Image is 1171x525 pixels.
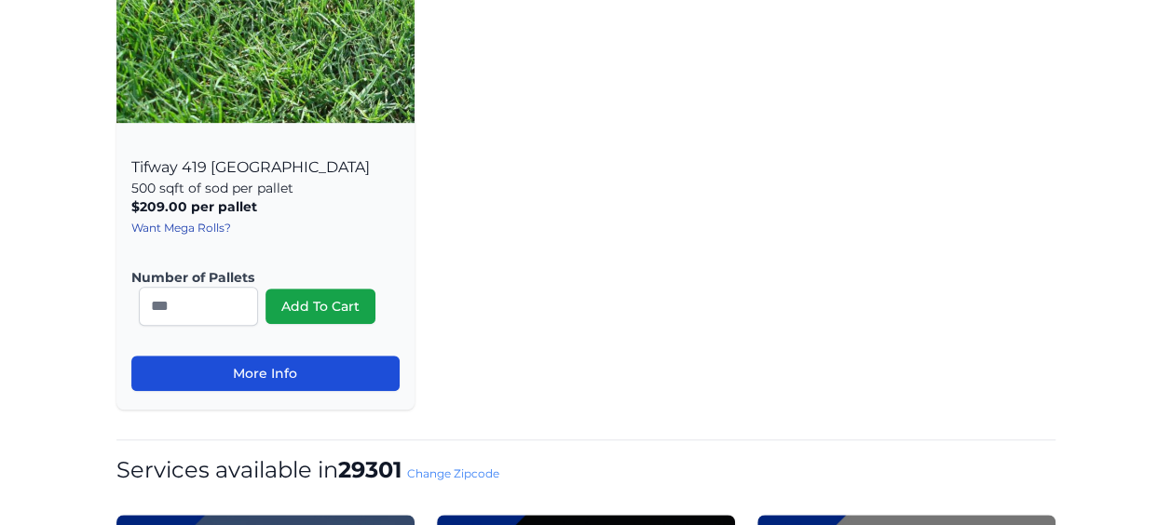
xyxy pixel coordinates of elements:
[131,179,400,197] p: 500 sqft of sod per pallet
[116,138,415,410] div: Tifway 419 [GEOGRAPHIC_DATA]
[266,289,375,324] button: Add To Cart
[116,455,1055,485] h1: Services available in
[407,466,499,480] a: Change Zipcode
[338,456,402,483] strong: 29301
[131,197,400,216] p: $209.00 per pallet
[131,221,231,235] a: Want Mega Rolls?
[131,356,400,391] a: More Info
[131,268,385,287] label: Number of Pallets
